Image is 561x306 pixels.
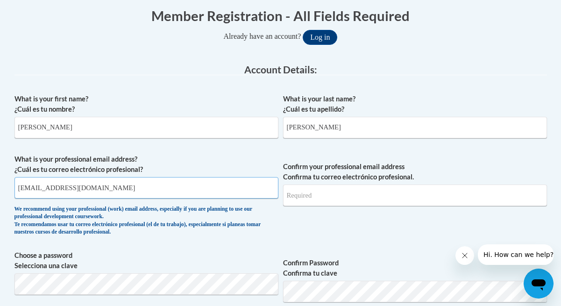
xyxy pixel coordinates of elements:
span: Account Details: [244,64,317,75]
iframe: Button to launch messaging window [524,269,554,299]
input: Metadata input [14,117,278,138]
input: Metadata input [14,177,278,199]
label: What is your first name? ¿Cuál es tu nombre? [14,94,278,114]
h1: Member Registration - All Fields Required [14,6,547,25]
iframe: Message from company [478,244,554,265]
button: Log in [303,30,337,45]
iframe: Close message [455,246,474,265]
label: Confirm your professional email address Confirma tu correo electrónico profesional. [283,162,547,182]
input: Required [283,185,547,206]
label: What is your last name? ¿Cuál es tu apellido? [283,94,547,114]
label: Choose a password Selecciona una clave [14,250,278,271]
label: Confirm Password Confirma tu clave [283,258,547,278]
label: What is your professional email address? ¿Cuál es tu correo electrónico profesional? [14,154,278,175]
span: Already have an account? [224,32,301,40]
div: We recommend using your professional (work) email address, especially if you are planning to use ... [14,206,278,236]
input: Metadata input [283,117,547,138]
